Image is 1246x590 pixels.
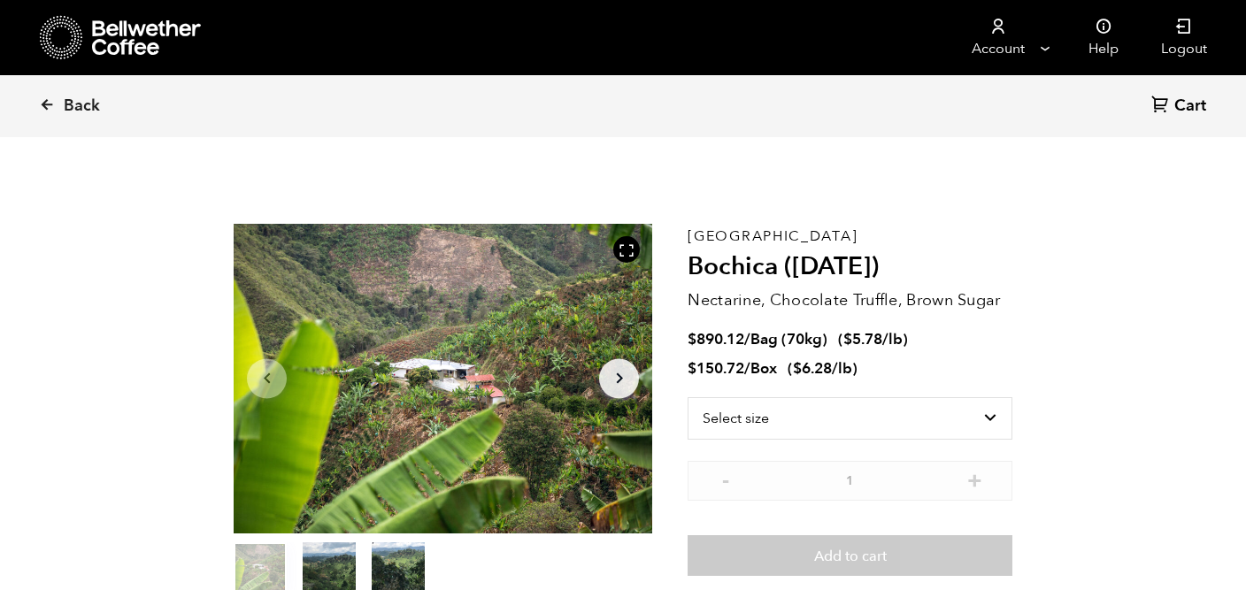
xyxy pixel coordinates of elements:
[882,329,903,349] span: /lb
[1174,96,1206,117] span: Cart
[688,252,1012,282] h2: Bochica ([DATE])
[750,358,777,379] span: Box
[64,96,100,117] span: Back
[793,358,832,379] bdi: 6.28
[744,329,750,349] span: /
[714,470,736,487] button: -
[688,358,744,379] bdi: 150.72
[750,329,827,349] span: Bag (70kg)
[688,358,696,379] span: $
[1151,95,1211,119] a: Cart
[843,329,882,349] bdi: 5.78
[843,329,852,349] span: $
[832,358,852,379] span: /lb
[838,329,908,349] span: ( )
[688,288,1012,312] p: Nectarine, Chocolate Truffle, Brown Sugar
[964,470,986,487] button: +
[788,358,858,379] span: ( )
[744,358,750,379] span: /
[688,535,1012,576] button: Add to cart
[688,329,696,349] span: $
[793,358,802,379] span: $
[688,329,744,349] bdi: 890.12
